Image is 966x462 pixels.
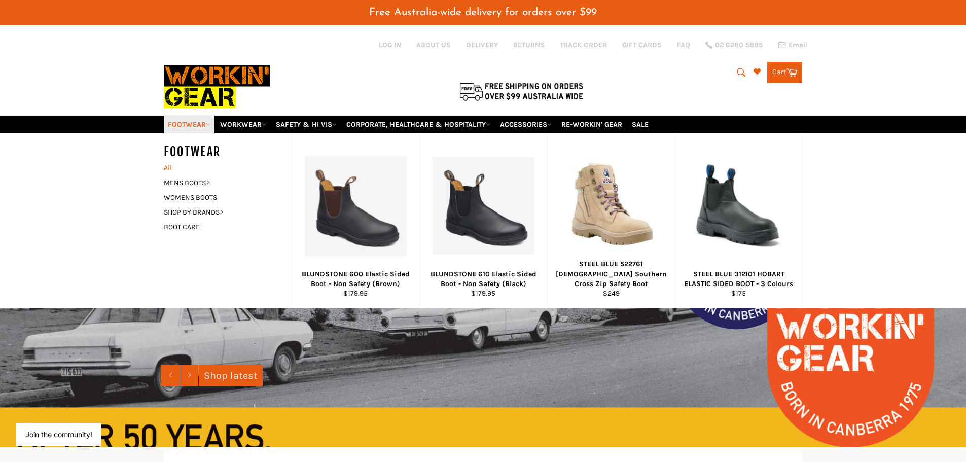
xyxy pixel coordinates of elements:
[557,116,626,133] a: RE-WORKIN' GEAR
[778,41,808,49] a: Email
[513,40,545,50] a: RETURNS
[369,7,597,18] span: Free Australia-wide delivery for orders over $99
[466,40,498,50] a: DELIVERY
[628,116,653,133] a: SALE
[272,116,341,133] a: SAFETY & HI VIS
[164,116,214,133] a: FOOTWEAR
[216,116,270,133] a: WORKWEAR
[789,42,808,49] span: Email
[458,81,585,102] img: Flat $9.95 shipping Australia wide
[292,133,419,308] a: BLUNDSTONE 600 Elastic Sided Boot - Non Safety (Brown) - Workin Gear BLUNDSTONE 600 Elastic Sided...
[688,161,790,251] img: STEEL BLUE 312101 HOBART ELASTIC SIDED BOOT - Workin' Gear
[164,58,270,115] img: Workin Gear leaders in Workwear, Safety Boots, PPE, Uniforms. Australia's No.1 in Workwear
[25,430,92,439] button: Join the community!
[159,160,292,175] a: All
[199,365,263,386] a: Shop latest
[159,175,281,190] a: MENS BOOTS
[159,190,281,205] a: WOMENS BOOTS
[159,205,281,220] a: SHOP BY BRANDS
[419,133,547,308] a: BLUNDSTONE 610 Elastic Sided Boot - Non Safety - Workin Gear BLUNDSTONE 610 Elastic Sided Boot - ...
[298,269,413,289] div: BLUNDSTONE 600 Elastic Sided Boot - Non Safety (Brown)
[677,40,690,50] a: FAQ
[547,133,675,308] a: STEEL BLUE 522761 Ladies Southern Cross Zip Safety Boot - Workin Gear STEEL BLUE 522761 [DEMOGRAP...
[705,42,763,49] a: 02 6280 5885
[554,289,668,298] div: $249
[682,289,796,298] div: $175
[159,220,281,234] a: BOOT CARE
[682,269,796,289] div: STEEL BLUE 312101 HOBART ELASTIC SIDED BOOT - 3 Colours
[496,116,556,133] a: ACCESSORIES
[715,42,763,49] span: 02 6280 5885
[342,116,494,133] a: CORPORATE, HEALTHCARE & HOSPITALITY
[164,144,292,160] h5: FOOTWEAR
[433,157,534,255] img: BLUNDSTONE 610 Elastic Sided Boot - Non Safety - Workin Gear
[416,40,451,50] a: ABOUT US
[426,269,541,289] div: BLUNDSTONE 610 Elastic Sided Boot - Non Safety (Black)
[554,259,668,289] div: STEEL BLUE 522761 [DEMOGRAPHIC_DATA] Southern Cross Zip Safety Boot
[560,155,662,257] img: STEEL BLUE 522761 Ladies Southern Cross Zip Safety Boot - Workin Gear
[298,289,413,298] div: $179.95
[305,156,407,256] img: BLUNDSTONE 600 Elastic Sided Boot - Non Safety (Brown) - Workin Gear
[622,40,662,50] a: GIFT CARDS
[767,62,802,83] a: Cart
[675,133,803,308] a: STEEL BLUE 312101 HOBART ELASTIC SIDED BOOT - Workin' Gear STEEL BLUE 312101 HOBART ELASTIC SIDED...
[379,41,401,49] a: Log in
[426,289,541,298] div: $179.95
[560,40,607,50] a: TRACK ORDER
